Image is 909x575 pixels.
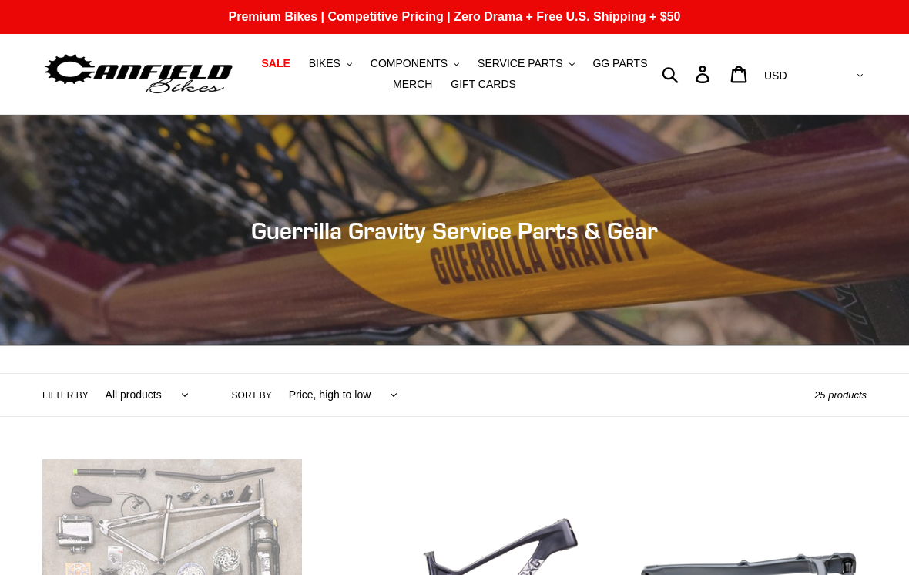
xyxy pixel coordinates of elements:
[253,53,297,74] a: SALE
[393,78,432,91] span: MERCH
[585,53,655,74] a: GG PARTS
[371,57,448,70] span: COMPONENTS
[451,78,516,91] span: GIFT CARDS
[814,389,867,401] span: 25 products
[363,53,467,74] button: COMPONENTS
[42,50,235,99] img: Canfield Bikes
[592,57,647,70] span: GG PARTS
[309,57,340,70] span: BIKES
[42,388,89,402] label: Filter by
[301,53,360,74] button: BIKES
[385,74,440,95] a: MERCH
[232,388,272,402] label: Sort by
[478,57,562,70] span: SERVICE PARTS
[470,53,582,74] button: SERVICE PARTS
[443,74,524,95] a: GIFT CARDS
[261,57,290,70] span: SALE
[251,217,658,244] span: Guerrilla Gravity Service Parts & Gear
